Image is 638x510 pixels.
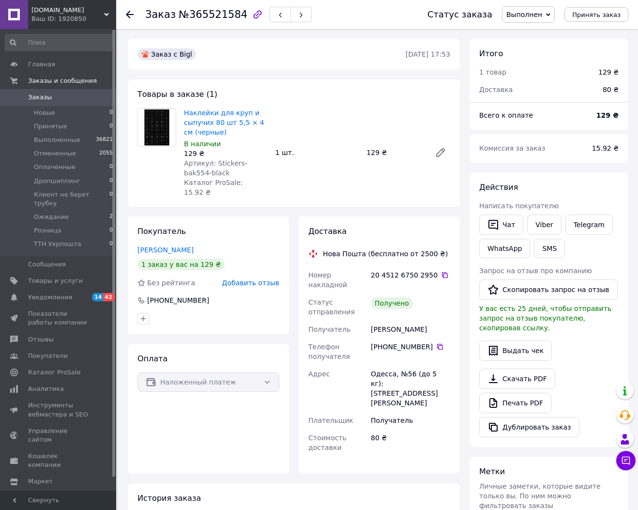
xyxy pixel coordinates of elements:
[527,215,561,235] a: Viber
[308,325,350,333] span: Получатель
[28,401,90,418] span: Инструменты вебмастера и SEO
[28,260,66,269] span: Сообщения
[308,370,330,378] span: Адрес
[34,177,80,185] span: Дропшиппинг
[592,144,619,152] span: 15.92 ₴
[109,240,113,248] span: 0
[371,270,450,280] div: 20 4512 6750 2950
[534,239,565,258] button: SMS
[147,279,195,287] span: Без рейтинга
[137,354,167,363] span: Оплата
[597,79,624,100] div: 80 ₴
[369,365,452,412] div: Одесса, №56 (до 5 кг): [STREET_ADDRESS][PERSON_NAME]
[179,9,247,20] span: №365521584
[145,9,176,20] span: Заказ
[479,393,551,413] a: Печать PDF
[308,417,353,424] span: Плательщик
[146,295,210,305] div: [PHONE_NUMBER]
[184,149,268,158] div: 129 ₴
[92,293,103,301] span: 14
[184,140,221,148] span: В наличии
[34,163,76,171] span: Оплаченные
[34,240,81,248] span: ТТН Укрпошта
[598,67,619,77] div: 129 ₴
[506,11,542,18] span: Выполнен
[184,179,243,196] span: Каталог ProSale: 15.92 ₴
[96,136,113,144] span: 36821
[34,122,67,131] span: Принятые
[137,246,194,254] a: [PERSON_NAME]
[406,50,450,58] time: [DATE] 17:53
[28,477,53,486] span: Маркет
[371,297,413,309] div: Получено
[479,86,513,93] span: Доставка
[28,77,97,85] span: Заказы и сообщения
[564,7,628,22] button: Принять заказ
[427,10,492,19] div: Статус заказа
[28,352,68,360] span: Покупатели
[572,11,621,18] span: Принять заказ
[479,49,503,58] span: Итого
[616,451,636,470] button: Чат с покупателем
[28,60,55,69] span: Главная
[28,335,54,344] span: Отзывы
[34,136,80,144] span: Выполненные
[126,10,134,19] div: Вернуться назад
[371,342,450,352] div: [PHONE_NUMBER]
[34,190,109,208] span: Клиент не берет трубку
[137,227,186,236] span: Покупатель
[137,494,201,503] span: История заказа
[34,226,61,235] span: Розница
[431,143,450,162] a: Редактировать
[109,213,113,221] span: 2
[369,429,452,456] div: 80 ₴
[308,271,347,289] span: Номер накладной
[479,279,618,300] button: Скопировать запрос на отзыв
[479,369,555,389] a: Скачать PDF
[28,385,64,393] span: Аналитика
[479,183,518,192] span: Действия
[369,321,452,338] div: [PERSON_NAME]
[34,108,55,117] span: Новые
[308,227,347,236] span: Доставка
[28,452,90,469] span: Кошелек компании
[479,417,579,437] button: Дублировать заказ
[109,122,113,131] span: 0
[137,90,217,99] span: Товары в заказе (1)
[479,202,559,210] span: Написать покупателю
[28,277,83,285] span: Товары и услуги
[137,259,225,270] div: 1 заказ у вас на 129 ₴
[479,267,592,275] span: Запрос на отзыв про компанию
[479,305,611,332] span: У вас есть 25 дней, чтобы отправить запрос на отзыв покупателю, скопировав ссылку.
[272,146,363,159] div: 1 шт.
[479,111,533,119] span: Всего к оплате
[109,177,113,185] span: 0
[99,149,113,158] span: 2055
[479,239,530,258] a: WhatsApp
[596,111,619,119] b: 129 ₴
[28,293,72,302] span: Уведомления
[184,109,264,136] a: Наклейки для круп и сыпучих 80 шт 5,5 × 4 см (черные)
[308,343,350,360] span: Телефон получателя
[308,298,355,316] span: Статус отправления
[565,215,613,235] a: Telegram
[34,213,69,221] span: Ожидание
[369,412,452,429] div: Получатель
[222,279,279,287] span: Добавить отзыв
[479,467,505,476] span: Метки
[479,482,601,510] span: Личные заметки, которые видите только вы. По ним можно фильтровать заказы
[109,163,113,171] span: 0
[184,159,247,177] span: Артикул: Stickers-bak554-black
[34,149,76,158] span: Отмененные
[479,144,546,152] span: Комиссия за заказ
[138,108,176,146] img: Наклейки для круп и сыпучих 80 шт 5,5 × 4 см (черные)
[363,146,427,159] div: 129 ₴
[479,68,506,76] span: 1 товар
[5,34,114,51] input: Поиск
[28,368,80,377] span: Каталог ProSale
[28,427,90,444] span: Управление сайтом
[479,215,523,235] button: Чат
[308,434,347,451] span: Стоимость доставки
[28,309,90,327] span: Показатели работы компании
[103,293,114,301] span: 42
